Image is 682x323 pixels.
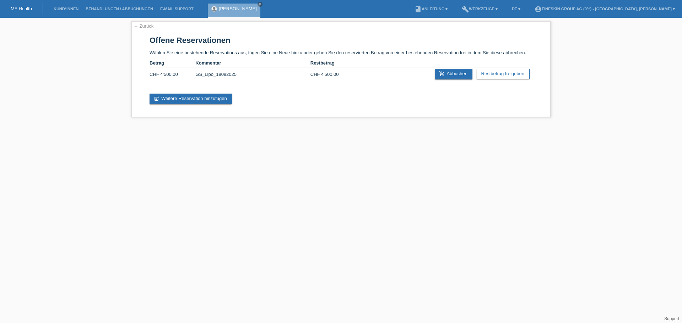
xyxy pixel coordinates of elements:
i: add_shopping_cart [439,71,445,77]
a: bookAnleitung ▾ [411,7,451,11]
a: E-Mail Support [157,7,197,11]
td: GS_Lipo_18082025 [195,67,310,81]
a: Behandlungen / Abbuchungen [82,7,157,11]
i: account_circle [535,6,542,13]
i: build [462,6,469,13]
a: DE ▾ [508,7,524,11]
a: buildWerkzeuge ▾ [458,7,501,11]
th: Restbetrag [310,59,356,67]
a: Restbetrag freigeben [477,69,530,79]
a: add_shopping_cartAbbuchen [435,69,472,79]
i: close [258,2,262,6]
i: post_add [154,96,159,101]
a: Support [664,316,679,321]
a: post_addWeitere Reservation hinzufügen [150,94,232,104]
a: account_circleFineSkin Group AG (0%) - [GEOGRAPHIC_DATA], [PERSON_NAME] ▾ [531,7,678,11]
a: ← Zurück [134,23,153,29]
div: Wählen Sie eine bestehende Reservations aus, fügen Sie eine Neue hinzu oder geben Sie den reservi... [131,21,551,117]
i: book [415,6,422,13]
td: CHF 4'500.00 [150,67,195,81]
a: [PERSON_NAME] [219,6,257,11]
th: Betrag [150,59,195,67]
td: CHF 4'500.00 [310,67,356,81]
a: Kund*innen [50,7,82,11]
a: close [258,2,262,7]
th: Kommentar [195,59,310,67]
a: MF Health [11,6,32,11]
h1: Offene Reservationen [150,36,532,45]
